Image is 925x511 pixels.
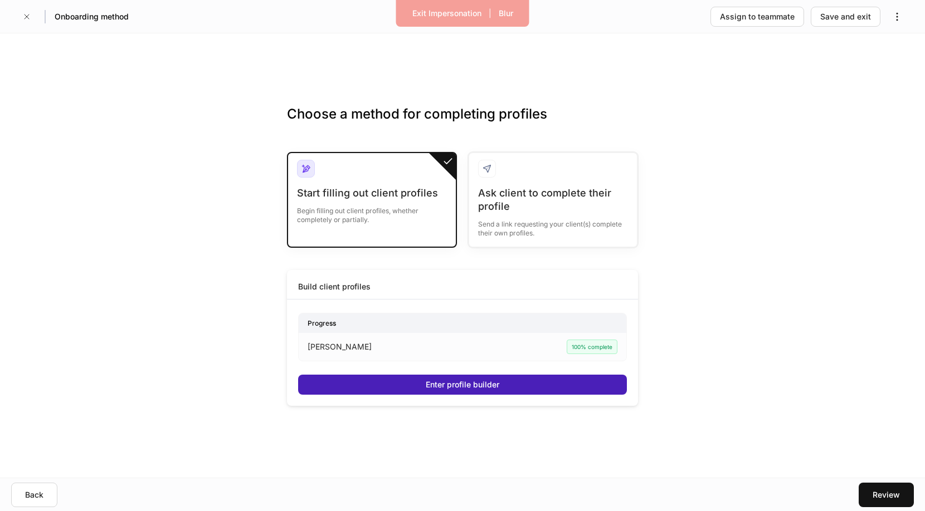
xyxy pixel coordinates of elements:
div: Blur [499,8,513,19]
div: Back [25,489,43,500]
div: Build client profiles [298,281,371,292]
div: Start filling out client profiles [297,186,447,200]
div: Save and exit [820,11,871,22]
div: Enter profile builder [426,379,499,390]
button: Assign to teammate [710,7,804,27]
button: Enter profile builder [298,375,627,395]
div: Assign to teammate [720,11,795,22]
div: Exit Impersonation [412,8,481,19]
div: Progress [299,313,626,333]
button: Exit Impersonation [405,4,489,22]
button: Blur [491,4,520,22]
div: Review [873,489,900,500]
div: Ask client to complete their profile [478,186,628,213]
button: Review [859,483,914,507]
h3: Choose a method for completing profiles [287,105,638,141]
h5: Onboarding method [55,11,129,22]
div: Begin filling out client profiles, whether completely or partially. [297,200,447,224]
button: Save and exit [811,7,880,27]
div: 100% complete [567,340,617,354]
button: Back [11,483,57,507]
p: [PERSON_NAME] [308,341,372,352]
div: Send a link requesting your client(s) complete their own profiles. [478,213,628,238]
